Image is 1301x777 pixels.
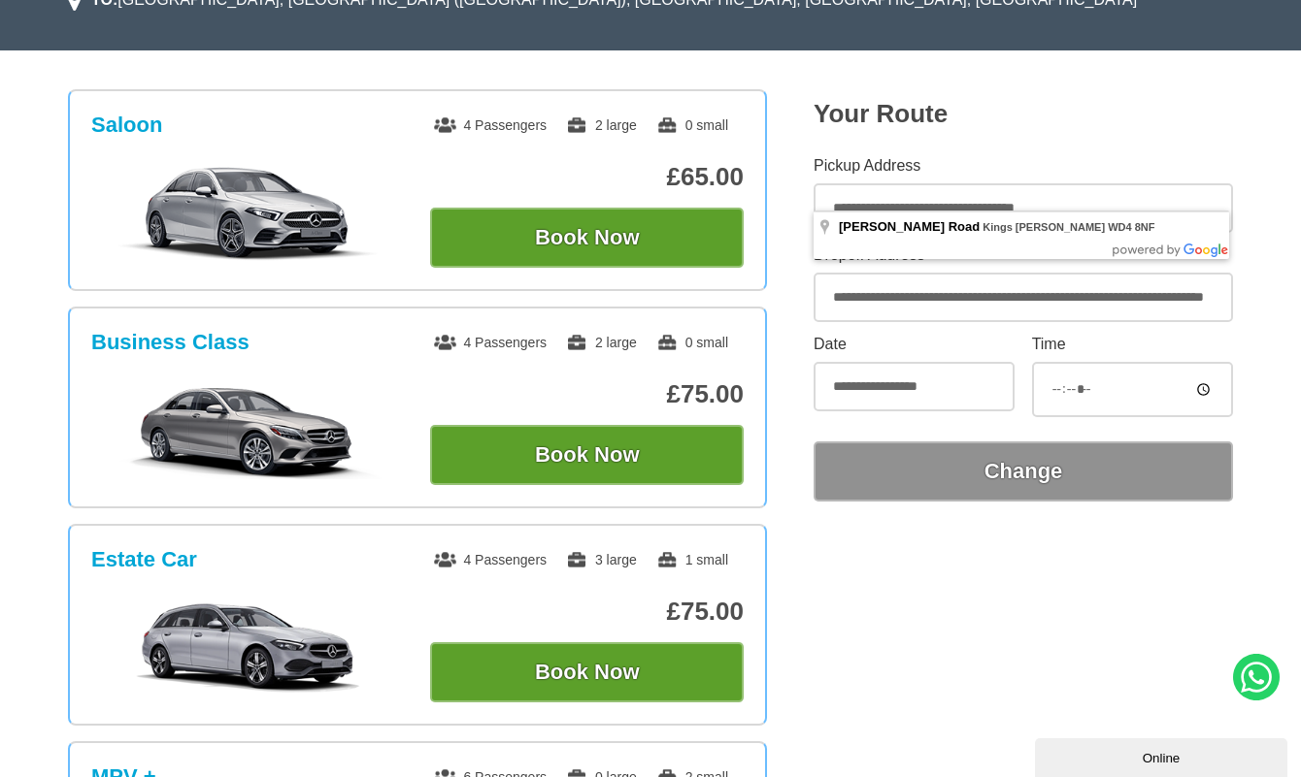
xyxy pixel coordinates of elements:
span: [PERSON_NAME] Road [839,219,980,234]
p: £75.00 [430,379,744,409]
span: 1 small [656,552,728,567]
span: Kings [PERSON_NAME] [983,221,1105,233]
label: Time [1032,337,1233,352]
span: 4 Passengers [434,552,547,567]
img: Estate Car [102,599,394,696]
img: Saloon [102,165,394,262]
h3: Estate Car [91,547,197,572]
iframe: chat widget [1035,734,1291,777]
label: Date [814,337,1015,352]
span: 2 large [566,117,637,133]
img: Business Class [102,382,394,479]
span: 2 large [566,335,637,350]
h3: Business Class [91,330,250,355]
label: Pickup Address [814,158,1233,174]
p: £65.00 [430,162,744,192]
h3: Saloon [91,113,162,138]
button: Change [814,441,1233,502]
span: 3 large [566,552,637,567]
span: 0 small [656,117,728,133]
h2: Your Route [814,99,1233,129]
button: Book Now [430,425,744,485]
span: 4 Passengers [434,117,547,133]
span: WD4 8NF [1108,221,1154,233]
button: Book Now [430,642,744,702]
span: 0 small [656,335,728,350]
button: Book Now [430,208,744,268]
p: £75.00 [430,597,744,627]
span: 4 Passengers [434,335,547,350]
